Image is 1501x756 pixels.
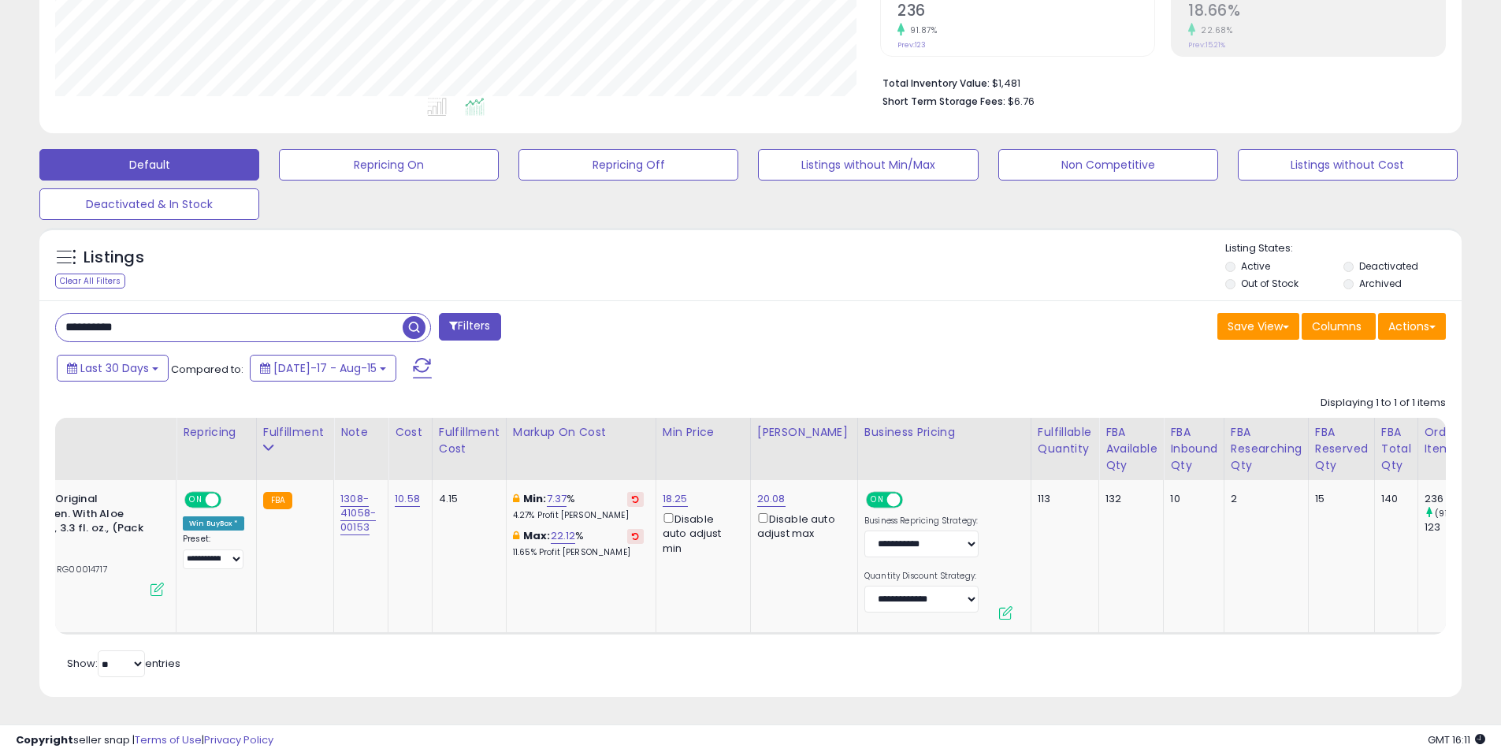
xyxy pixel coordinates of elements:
[250,355,396,382] button: [DATE]-17 - Aug-15
[204,732,273,747] a: Privacy Policy
[439,313,500,341] button: Filters
[1225,241,1462,256] p: Listing States:
[1170,424,1217,474] div: FBA inbound Qty
[757,491,786,507] a: 20.08
[1425,492,1488,506] div: 236
[523,528,551,543] b: Max:
[882,76,990,90] b: Total Inventory Value:
[1038,492,1087,506] div: 113
[1302,313,1376,340] button: Columns
[1321,396,1446,411] div: Displaying 1 to 1 of 1 items
[513,510,644,521] p: 4.27% Profit [PERSON_NAME]
[1381,424,1411,474] div: FBA Total Qty
[171,362,243,377] span: Compared to:
[864,424,1024,441] div: Business Pricing
[1435,507,1471,520] small: (91.87%)
[897,2,1154,23] h2: 236
[273,360,377,376] span: [DATE]-17 - Aug-15
[263,424,327,441] div: Fulfillment
[340,491,376,535] a: 1308-41058-00153
[864,516,979,527] label: Business Repricing Strategy:
[757,424,851,441] div: [PERSON_NAME]
[186,493,206,507] span: ON
[1188,2,1445,23] h2: 18.66%
[183,424,250,441] div: Repricing
[1315,424,1368,474] div: FBA Reserved Qty
[1315,492,1362,506] div: 15
[1241,277,1299,290] label: Out of Stock
[518,149,738,181] button: Repricing Off
[67,656,180,671] span: Show: entries
[1378,313,1446,340] button: Actions
[439,424,500,457] div: Fulfillment Cost
[39,188,259,220] button: Deactivated & In Stock
[1231,424,1302,474] div: FBA Researching Qty
[395,424,425,441] div: Cost
[882,95,1005,108] b: Short Term Storage Fees:
[1188,40,1225,50] small: Prev: 15.21%
[55,274,125,289] div: Clear All Filters
[663,491,688,507] a: 18.25
[523,491,547,506] b: Min:
[513,492,644,521] div: %
[663,510,738,556] div: Disable auto adjust min
[395,491,420,507] a: 10.58
[551,528,576,544] a: 22.12
[1241,259,1270,273] label: Active
[23,563,108,575] span: | SKU: RG00014717
[864,571,979,582] label: Quantity Discount Strategy:
[758,149,978,181] button: Listings without Min/Max
[905,24,937,36] small: 91.87%
[757,510,845,541] div: Disable auto adjust max
[16,733,273,748] div: seller snap | |
[80,360,149,376] span: Last 30 Days
[998,149,1218,181] button: Non Competitive
[663,424,744,441] div: Min Price
[439,492,494,506] div: 4.15
[901,493,926,507] span: OFF
[1238,149,1458,181] button: Listings without Cost
[1425,520,1488,534] div: 123
[16,732,73,747] strong: Copyright
[135,732,202,747] a: Terms of Use
[39,149,259,181] button: Default
[279,149,499,181] button: Repricing On
[1231,492,1296,506] div: 2
[506,418,656,480] th: The percentage added to the cost of goods (COGS) that forms the calculator for Min & Max prices.
[1170,492,1212,506] div: 10
[882,73,1434,91] li: $1,481
[183,516,244,531] div: Win BuyBox *
[513,529,644,558] div: %
[183,534,244,569] div: Preset:
[263,492,292,509] small: FBA
[1195,24,1232,36] small: 22.68%
[513,547,644,558] p: 11.65% Profit [PERSON_NAME]
[340,424,381,441] div: Note
[1038,424,1092,457] div: Fulfillable Quantity
[1428,732,1485,747] span: 2025-09-16 16:11 GMT
[897,40,926,50] small: Prev: 123
[1105,492,1151,506] div: 132
[1217,313,1299,340] button: Save View
[547,491,567,507] a: 7.37
[1008,94,1035,109] span: $6.76
[219,493,244,507] span: OFF
[1381,492,1406,506] div: 140
[1312,318,1362,334] span: Columns
[84,247,144,269] h5: Listings
[1359,259,1418,273] label: Deactivated
[513,424,649,441] div: Markup on Cost
[1359,277,1402,290] label: Archived
[1425,424,1482,457] div: Ordered Items
[868,493,887,507] span: ON
[1105,424,1157,474] div: FBA Available Qty
[57,355,169,382] button: Last 30 Days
